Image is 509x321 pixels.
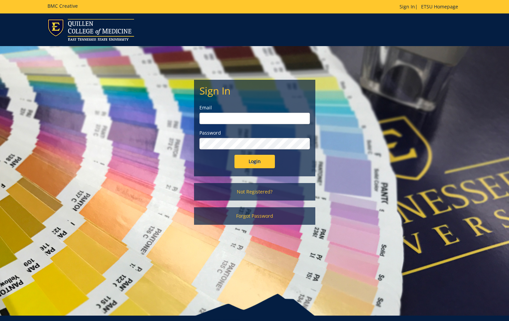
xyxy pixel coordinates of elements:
[400,3,415,10] a: Sign In
[199,85,310,96] h2: Sign In
[418,3,462,10] a: ETSU Homepage
[47,19,134,41] img: ETSU logo
[234,155,275,168] input: Login
[199,130,310,136] label: Password
[400,3,462,10] p: |
[194,207,315,225] a: Forgot Password
[194,183,315,201] a: Not Registered?
[199,104,310,111] label: Email
[47,3,78,8] h5: BMC Creative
